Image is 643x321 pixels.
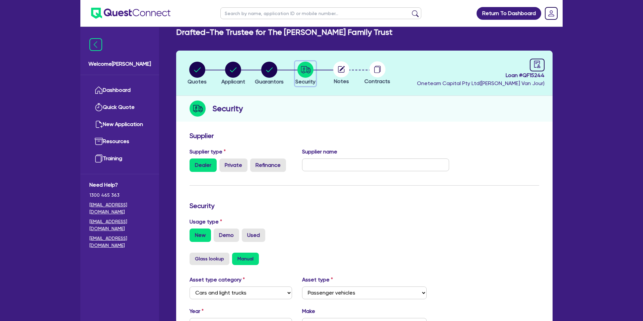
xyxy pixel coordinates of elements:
a: [EMAIL_ADDRESS][DOMAIN_NAME] [89,218,150,232]
h3: Security [190,202,539,210]
label: Asset type [302,276,333,284]
a: [EMAIL_ADDRESS][DOMAIN_NAME] [89,235,150,249]
h2: Drafted - The Trustee for The [PERSON_NAME] Family Trust [176,27,392,37]
label: Used [242,229,265,242]
a: audit [530,59,545,71]
button: Glass lookup [190,253,229,265]
label: Supplier name [302,148,337,156]
span: Oneteam Capital Pty Ltd ( [PERSON_NAME] Van Jour ) [417,80,545,86]
label: Supplier type [190,148,226,156]
a: Dropdown toggle [543,5,560,22]
span: Quotes [188,78,207,85]
button: Applicant [221,61,245,86]
span: Guarantors [255,78,284,85]
input: Search by name, application ID or mobile number... [220,7,421,19]
label: Asset type category [190,276,245,284]
span: Welcome [PERSON_NAME] [88,60,151,68]
img: new-application [95,120,103,128]
label: Private [219,158,247,172]
a: Training [89,150,150,167]
label: Demo [214,229,239,242]
span: Applicant [221,78,245,85]
span: Loan # QF15244 [417,71,545,79]
a: Resources [89,133,150,150]
label: Dealer [190,158,217,172]
img: quest-connect-logo-blue [91,8,170,19]
label: Make [302,307,315,315]
span: 1300 465 363 [89,192,150,199]
label: New [190,229,211,242]
img: icon-menu-close [89,38,102,51]
label: Usage type [190,218,222,226]
label: Year [190,307,204,315]
a: Return To Dashboard [477,7,541,20]
span: Security [295,78,315,85]
button: Quotes [187,61,207,86]
span: Notes [334,78,349,84]
span: Contracts [364,78,390,84]
a: New Application [89,116,150,133]
a: [EMAIL_ADDRESS][DOMAIN_NAME] [89,201,150,215]
img: resources [95,137,103,145]
span: Need Help? [89,181,150,189]
img: training [95,154,103,163]
a: Dashboard [89,82,150,99]
span: audit [533,61,541,68]
button: Security [295,61,316,86]
label: Refinance [250,158,286,172]
button: Guarantors [255,61,284,86]
img: step-icon [190,101,206,117]
a: Quick Quote [89,99,150,116]
h3: Supplier [190,132,539,140]
button: Manual [232,253,259,265]
img: quick-quote [95,103,103,111]
h2: Security [212,103,243,115]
